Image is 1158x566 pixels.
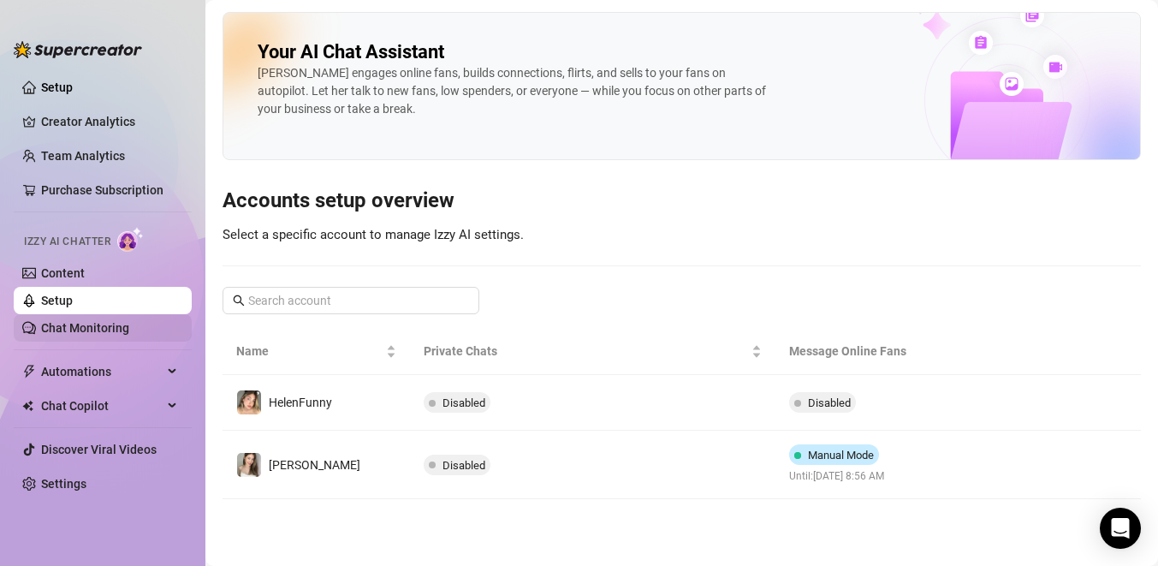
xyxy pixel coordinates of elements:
a: Creator Analytics [41,108,178,135]
img: HelenFunny [237,390,261,414]
th: Message Online Fans [775,328,1019,375]
span: thunderbolt [22,365,36,378]
h3: Accounts setup overview [223,188,1141,215]
span: Chat Copilot [41,392,163,420]
div: [PERSON_NAME] engages online fans, builds connections, flirts, and sells to your fans on autopilo... [258,64,771,118]
a: Setup [41,294,73,307]
span: Manual Mode [808,449,874,462]
span: Private Chats [424,342,748,360]
span: Disabled [442,396,485,409]
span: Automations [41,358,163,385]
th: Name [223,328,410,375]
img: logo-BBDzfeDw.svg [14,41,142,58]
a: Purchase Subscription [41,176,178,204]
img: Chat Copilot [22,400,33,412]
span: HelenFunny [269,396,332,409]
span: [PERSON_NAME] [269,458,360,472]
img: AI Chatter [117,227,144,252]
span: Disabled [808,396,851,409]
span: Disabled [442,459,485,472]
a: Chat Monitoring [41,321,129,335]
span: Select a specific account to manage Izzy AI settings. [223,227,524,242]
span: search [233,295,245,307]
span: Izzy AI Chatter [24,234,110,250]
div: Open Intercom Messenger [1100,508,1141,549]
th: Private Chats [410,328,775,375]
a: Discover Viral Videos [41,443,157,456]
a: Team Analytics [41,149,125,163]
input: Search account [248,291,455,310]
a: Content [41,266,85,280]
a: Setup [41,80,73,94]
span: Until: [DATE] 8:56 AM [789,468,886,485]
h2: Your AI Chat Assistant [258,40,444,64]
span: Name [236,342,383,360]
img: Helen [237,453,261,477]
a: Settings [41,477,86,491]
